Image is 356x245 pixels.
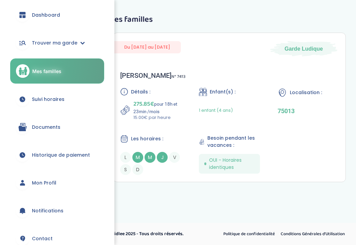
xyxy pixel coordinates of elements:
span: L [120,152,131,163]
span: N° 7413 [171,73,186,80]
span: OUI - Horaires identiques [209,157,255,171]
p: pour 18h et 23min /mois [133,99,181,114]
h3: Mes familles [108,15,351,24]
span: 275.85€ [133,99,154,109]
span: Garde Ludique [285,45,323,53]
p: 75013 [278,107,339,115]
a: Notifications [10,198,104,223]
span: Historique de paiement [32,152,90,159]
span: Contact [32,235,53,242]
p: 15.00€ par heure [133,114,181,121]
span: M [145,152,155,163]
span: Documents [32,124,60,131]
a: Conditions Générales d’Utilisation [278,230,347,239]
span: Dashboard [32,12,60,19]
span: D [132,164,143,175]
a: Mon Profil [10,171,104,195]
span: Notifications [32,207,63,214]
a: Politique de confidentialité [221,230,277,239]
span: Détails : [131,88,150,95]
span: Localisation : [290,89,322,96]
span: Les horaires : [131,135,163,142]
span: Du [DATE] au [DATE] [113,41,181,53]
a: Trouver ma garde [10,31,104,55]
a: Mes familles [10,58,104,84]
span: Suivi horaires [32,96,64,103]
span: Mon Profil [32,179,56,187]
a: Historique de paiement [10,143,104,167]
span: Mes familles [32,68,61,75]
span: Besoin pendant les vacances : [207,135,260,149]
span: 1 enfant (4 ans) [199,107,233,113]
a: Dashboard [10,3,104,27]
span: J [157,152,168,163]
div: [PERSON_NAME] [120,71,186,80]
span: S [120,164,131,175]
span: Trouver ma garde [32,39,77,47]
span: Enfant(s) : [210,88,236,95]
span: M [132,152,143,163]
a: Documents [10,115,104,139]
span: V [169,152,180,163]
p: © Kidlee 2025 - Tous droits réservés. [107,230,207,238]
a: Suivi horaires [10,87,104,111]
